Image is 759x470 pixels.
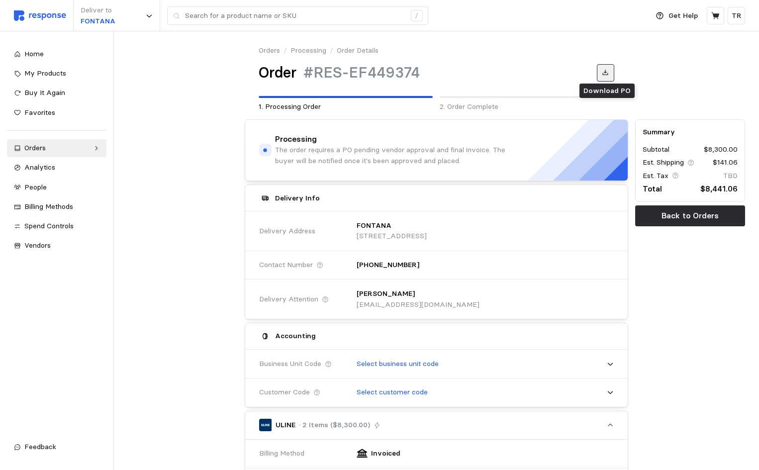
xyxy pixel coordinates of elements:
[337,45,379,56] p: Order Details
[7,198,106,216] a: Billing Methods
[259,260,313,271] span: Contact Number
[662,209,719,222] p: Back to Orders
[259,226,315,237] span: Delivery Address
[371,448,400,459] p: Invoiced
[650,6,704,25] button: Get Help
[700,183,738,195] p: $8,441.06
[81,16,115,27] p: FONTANA
[7,438,106,456] button: Feedback
[411,10,423,22] div: /
[24,183,47,191] span: People
[299,420,370,431] p: · 2 Items ($8,300.00)
[723,171,738,182] p: TBD
[7,237,106,255] a: Vendors
[357,387,428,398] p: Select customer code
[275,145,525,166] p: The order requires a PO pending vendor approval and final invoice. The buyer will be notified onc...
[24,221,74,230] span: Spend Controls
[668,10,698,21] p: Get Help
[14,10,66,21] img: svg%3e
[24,163,55,172] span: Analytics
[24,88,65,97] span: Buy It Again
[7,179,106,196] a: People
[643,157,684,168] p: Est. Shipping
[276,420,295,431] p: ULINE
[259,45,280,56] a: Orders
[440,101,614,112] p: 2. Order Complete
[357,359,439,370] p: Select business unit code
[732,10,742,21] p: TR
[275,193,320,203] h5: Delivery Info
[185,7,405,25] input: Search for a product name or SKU
[303,63,420,83] h1: #RES-EF449374
[357,288,415,299] p: [PERSON_NAME]
[7,65,106,83] a: My Products
[7,217,106,235] a: Spend Controls
[24,69,66,78] span: My Products
[357,231,427,242] p: [STREET_ADDRESS]
[24,108,55,117] span: Favorites
[643,183,662,195] p: Total
[259,294,318,305] span: Delivery Attention
[259,448,304,459] span: Billing Method
[24,49,44,58] span: Home
[275,134,317,145] h4: Processing
[7,139,106,157] a: Orders
[330,45,333,56] p: /
[635,205,745,226] button: Back to Orders
[259,387,310,398] span: Customer Code
[643,127,738,137] h5: Summary
[259,359,321,370] span: Business Unit Code
[728,7,745,24] button: TR
[7,45,106,63] a: Home
[259,101,433,112] p: 1. Processing Order
[284,45,287,56] p: /
[259,63,296,83] h1: Order
[24,442,56,451] span: Feedback
[643,171,668,182] p: Est. Tax
[357,220,391,231] p: FONTANA
[24,202,73,211] span: Billing Methods
[7,104,106,122] a: Favorites
[704,144,738,155] p: $8,300.00
[7,84,106,102] a: Buy It Again
[357,299,479,310] p: [EMAIL_ADDRESS][DOMAIN_NAME]
[7,159,106,177] a: Analytics
[24,143,89,154] div: Orders
[290,45,326,56] a: Processing
[643,144,669,155] p: Subtotal
[713,157,738,168] p: $141.06
[357,260,419,271] p: [PHONE_NUMBER]
[245,411,627,439] button: ULINE· 2 Items ($8,300.00)
[81,5,115,16] p: Deliver to
[24,241,51,250] span: Vendors
[275,331,316,341] h5: Accounting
